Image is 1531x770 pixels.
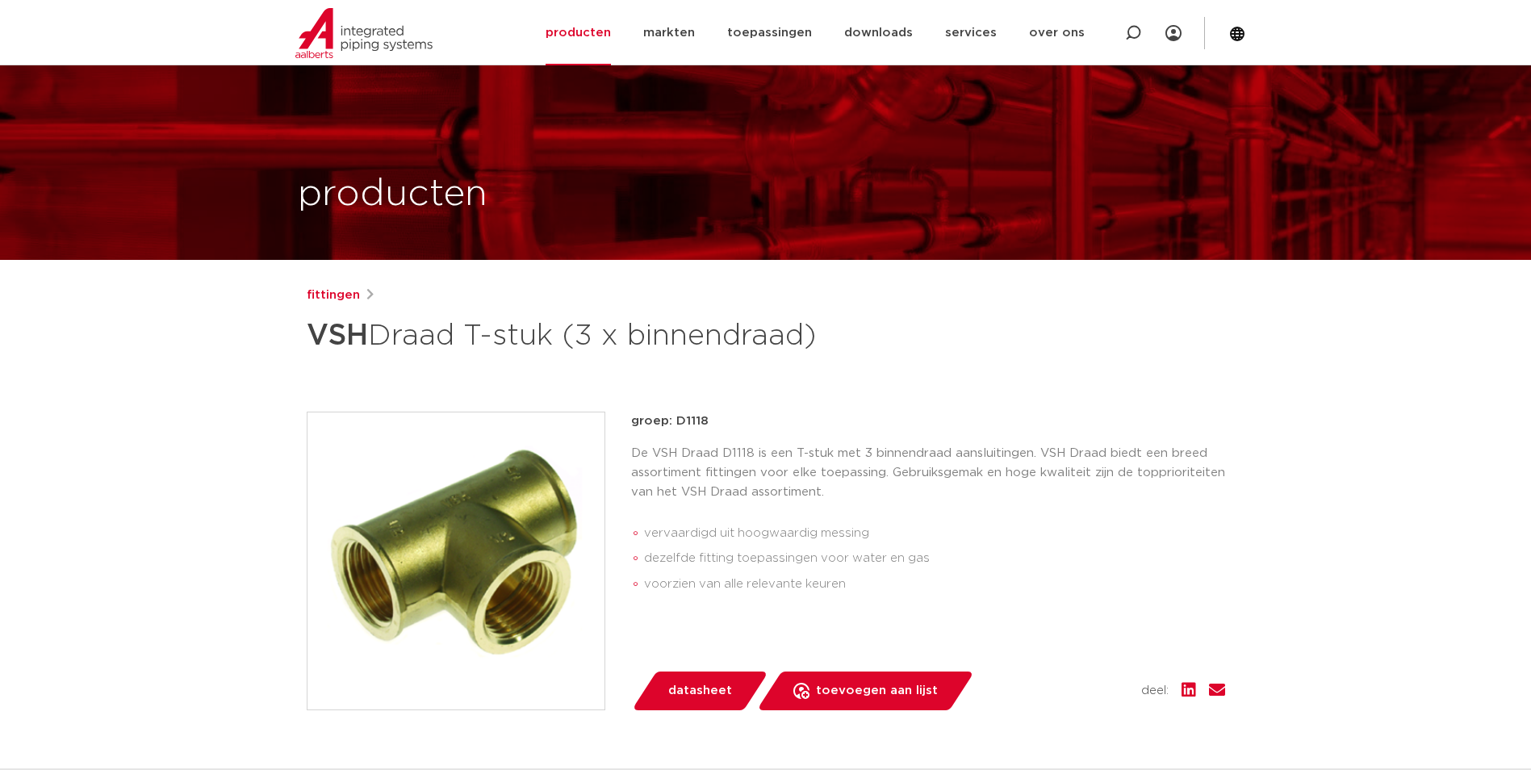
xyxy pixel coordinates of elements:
a: fittingen [307,286,360,305]
li: dezelfde fitting toepassingen voor water en gas [644,546,1225,571]
span: datasheet [668,678,732,704]
h1: Draad T-stuk (3 x binnendraad) [307,312,913,360]
span: deel: [1141,681,1169,701]
p: De VSH Draad D1118 is een T-stuk met 3 binnendraad aansluitingen. VSH Draad biedt een breed assor... [631,444,1225,502]
strong: VSH [307,321,368,350]
h1: producten [298,169,487,220]
li: voorzien van alle relevante keuren [644,571,1225,597]
li: vervaardigd uit hoogwaardig messing [644,521,1225,546]
a: datasheet [631,672,768,710]
img: Product Image for VSH Draad T-stuk (3 x binnendraad) [307,412,604,709]
p: groep: D1118 [631,412,1225,431]
span: toevoegen aan lijst [816,678,938,704]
